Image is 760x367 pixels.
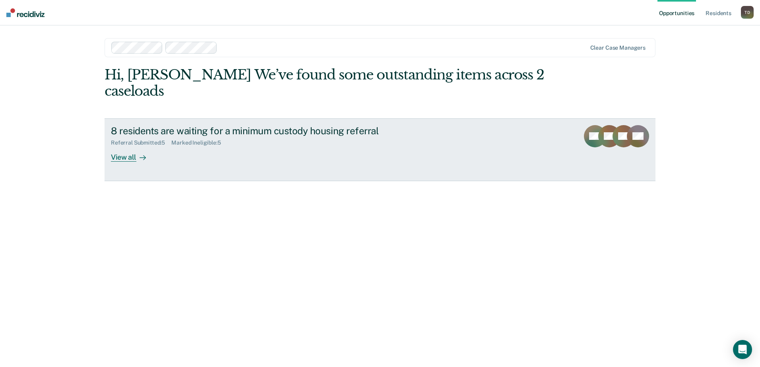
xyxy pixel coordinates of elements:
[590,44,646,51] div: Clear case managers
[105,118,655,181] a: 8 residents are waiting for a minimum custody housing referralReferral Submitted:5Marked Ineligib...
[741,6,754,19] div: T D
[6,8,45,17] img: Recidiviz
[111,125,390,137] div: 8 residents are waiting for a minimum custody housing referral
[111,146,155,162] div: View all
[741,6,754,19] button: TD
[171,139,227,146] div: Marked Ineligible : 5
[105,67,545,99] div: Hi, [PERSON_NAME] We’ve found some outstanding items across 2 caseloads
[111,139,171,146] div: Referral Submitted : 5
[733,340,752,359] div: Open Intercom Messenger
